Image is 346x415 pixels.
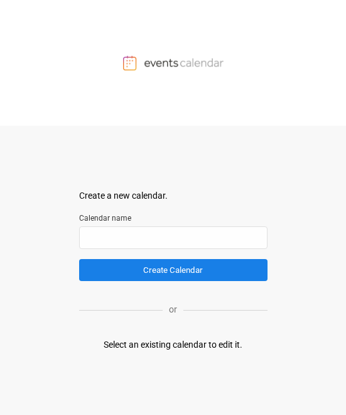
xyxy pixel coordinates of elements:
[79,213,268,224] label: Calendar name
[163,303,183,316] p: or
[79,259,268,281] button: Create Calendar
[79,189,268,202] div: Create a new calendar.
[123,55,224,70] img: Events Calendar
[104,338,242,351] div: Select an existing calendar to edit it.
